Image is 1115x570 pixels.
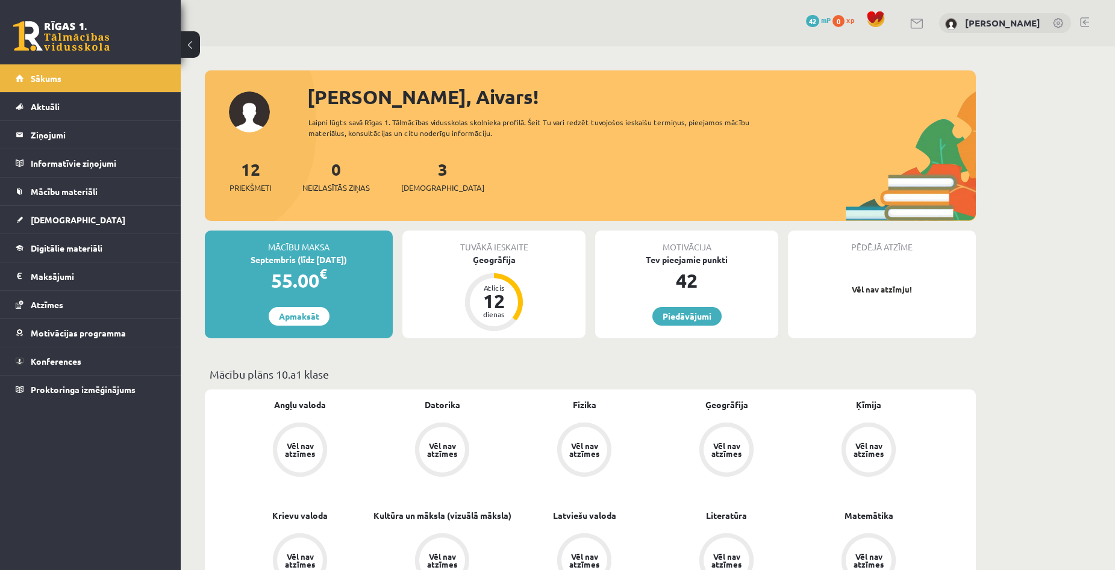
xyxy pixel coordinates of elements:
[302,158,370,194] a: 0Neizlasītās ziņas
[31,299,63,310] span: Atzīmes
[16,121,166,149] a: Ziņojumi
[806,15,819,27] span: 42
[16,93,166,120] a: Aktuāli
[302,182,370,194] span: Neizlasītās ziņas
[821,15,831,25] span: mP
[852,553,885,568] div: Vēl nav atzīmes
[553,509,616,522] a: Latviešu valoda
[794,283,970,296] p: Vēl nav atzīmju!
[402,253,586,333] a: Ģeogrāfija Atlicis 12 dienas
[269,307,330,326] a: Apmaksāt
[856,398,881,411] a: Ķīmija
[31,149,166,177] legend: Informatīvie ziņojumi
[205,266,393,295] div: 55.00
[371,423,513,479] a: Vēl nav atzīmes
[401,158,484,194] a: 3[DEMOGRAPHIC_DATA]
[567,442,601,457] div: Vēl nav atzīmes
[205,253,393,266] div: Septembris (līdz [DATE])
[567,553,601,568] div: Vēl nav atzīmes
[655,423,798,479] a: Vēl nav atzīmes
[13,21,110,51] a: Rīgas 1. Tālmācības vidusskola
[401,182,484,194] span: [DEMOGRAPHIC_DATA]
[402,253,586,266] div: Ģeogrāfija
[16,234,166,262] a: Digitālie materiāli
[31,327,126,338] span: Motivācijas programma
[788,231,976,253] div: Pēdējā atzīme
[283,553,317,568] div: Vēl nav atzīmes
[31,214,125,225] span: [DEMOGRAPHIC_DATA]
[476,291,512,311] div: 12
[283,442,317,457] div: Vēl nav atzīmes
[705,398,748,411] a: Ģeogrāfija
[845,509,893,522] a: Matemātika
[230,158,271,194] a: 12Priekšmeti
[425,398,460,411] a: Datorika
[573,398,596,411] a: Fizika
[274,398,326,411] a: Angļu valoda
[31,186,98,197] span: Mācību materiāli
[945,18,957,30] img: Aivars Brālis
[16,206,166,234] a: [DEMOGRAPHIC_DATA]
[16,178,166,205] a: Mācību materiāli
[798,423,940,479] a: Vēl nav atzīmes
[16,319,166,347] a: Motivācijas programma
[425,442,459,457] div: Vēl nav atzīmes
[476,311,512,318] div: dienas
[852,442,885,457] div: Vēl nav atzīmes
[373,509,511,522] a: Kultūra un māksla (vizuālā māksla)
[476,284,512,291] div: Atlicis
[402,231,586,253] div: Tuvākā ieskaite
[16,64,166,92] a: Sākums
[31,121,166,149] legend: Ziņojumi
[16,262,166,290] a: Maksājumi
[31,356,81,367] span: Konferences
[16,376,166,403] a: Proktoringa izmēģinājums
[710,553,743,568] div: Vēl nav atzīmes
[31,73,61,84] span: Sākums
[31,384,136,395] span: Proktoringa izmēģinājums
[595,231,778,253] div: Motivācija
[16,291,166,318] a: Atzīmes
[832,15,860,25] a: 0 xp
[652,307,722,326] a: Piedāvājumi
[16,347,166,375] a: Konferences
[308,117,771,138] div: Laipni lūgts savā Rīgas 1. Tālmācības vidusskolas skolnieka profilā. Šeit Tu vari redzēt tuvojošo...
[425,553,459,568] div: Vēl nav atzīmes
[806,15,831,25] a: 42 mP
[832,15,845,27] span: 0
[595,266,778,295] div: 42
[31,243,102,253] span: Digitālie materiāli
[710,442,743,457] div: Vēl nav atzīmes
[230,182,271,194] span: Priekšmeti
[595,253,778,266] div: Tev pieejamie punkti
[307,82,976,111] div: [PERSON_NAME], Aivars!
[846,15,854,25] span: xp
[31,262,166,290] legend: Maksājumi
[272,509,328,522] a: Krievu valoda
[319,265,327,282] span: €
[210,366,971,382] p: Mācību plāns 10.a1 klase
[229,423,371,479] a: Vēl nav atzīmes
[205,231,393,253] div: Mācību maksa
[965,17,1040,29] a: [PERSON_NAME]
[706,509,747,522] a: Literatūra
[31,101,60,112] span: Aktuāli
[16,149,166,177] a: Informatīvie ziņojumi
[513,423,655,479] a: Vēl nav atzīmes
